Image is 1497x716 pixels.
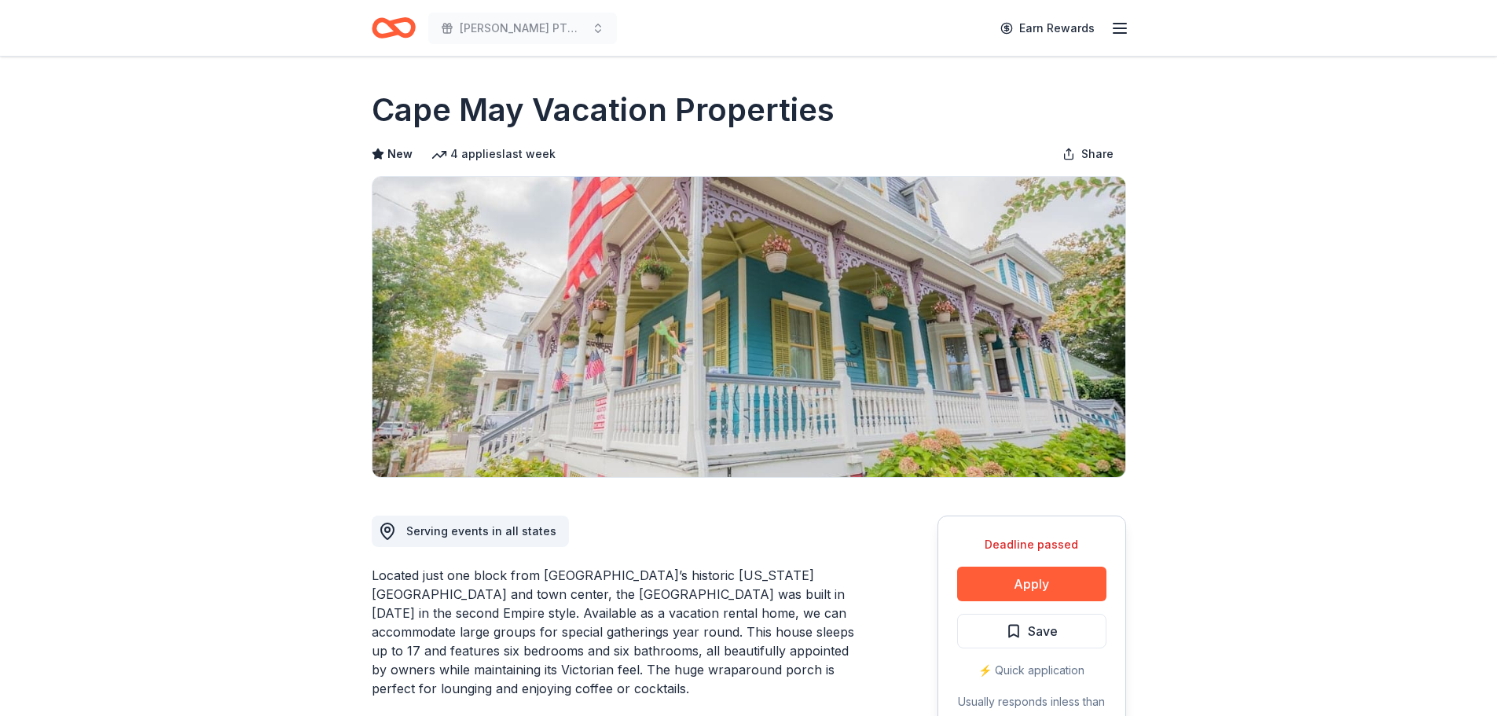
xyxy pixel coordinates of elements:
[406,524,556,538] span: Serving events in all states
[1081,145,1114,163] span: Share
[372,566,862,698] div: Located just one block from [GEOGRAPHIC_DATA]’s historic [US_STATE][GEOGRAPHIC_DATA] and town cen...
[957,614,1106,648] button: Save
[372,177,1125,477] img: Image for Cape May Vacation Properties
[428,13,617,44] button: [PERSON_NAME] PTO Tricky TRay
[431,145,556,163] div: 4 applies last week
[957,567,1106,601] button: Apply
[957,661,1106,680] div: ⚡️ Quick application
[957,535,1106,554] div: Deadline passed
[387,145,413,163] span: New
[1050,138,1126,170] button: Share
[991,14,1104,42] a: Earn Rewards
[372,88,835,132] h1: Cape May Vacation Properties
[1028,621,1058,641] span: Save
[460,19,585,38] span: [PERSON_NAME] PTO Tricky TRay
[372,9,416,46] a: Home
